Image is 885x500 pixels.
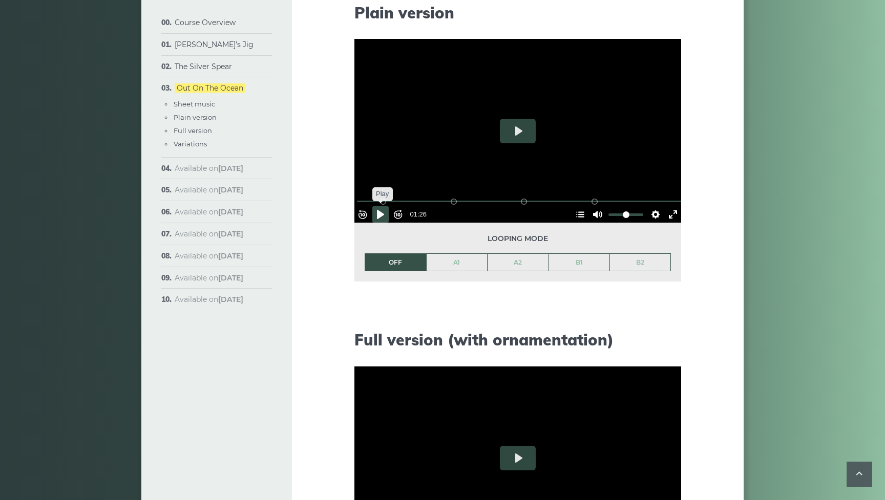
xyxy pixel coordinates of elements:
span: Available on [175,229,243,238]
a: B2 [610,254,670,271]
strong: [DATE] [218,185,243,194]
a: A1 [427,254,488,271]
strong: [DATE] [218,295,243,304]
strong: [DATE] [218,273,243,282]
strong: [DATE] [218,164,243,173]
a: Full version [174,126,212,135]
a: B1 [549,254,610,271]
a: Sheet music [174,100,215,108]
strong: [DATE] [218,251,243,260]
span: Available on [175,251,243,260]
span: Available on [175,164,243,173]
a: Variations [174,140,207,148]
strong: [DATE] [218,229,243,238]
a: Plain version [174,113,217,121]
a: The Silver Spear [175,62,232,71]
span: Available on [175,295,243,304]
h2: Full version (with ornamentation) [354,331,681,349]
span: Available on [175,207,243,216]
span: Looping mode [365,233,671,245]
a: A2 [488,254,549,271]
strong: [DATE] [218,207,243,216]
span: Available on [175,273,243,282]
h2: Plain version [354,4,681,22]
a: Course Overview [175,18,236,27]
a: [PERSON_NAME]’s Jig [175,40,254,49]
a: Out On The Ocean [175,83,245,93]
span: Available on [175,185,243,194]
